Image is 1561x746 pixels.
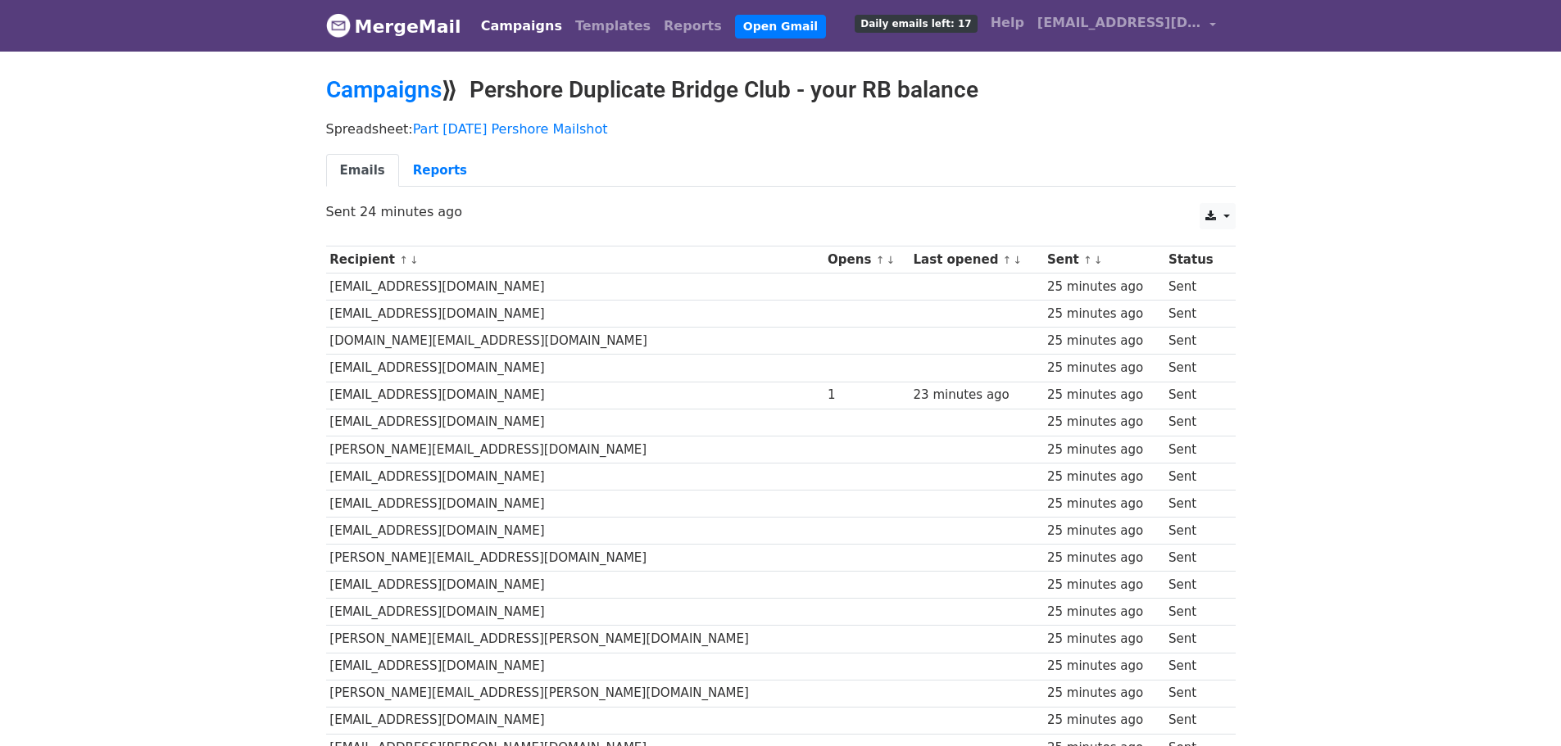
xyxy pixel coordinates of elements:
div: 25 minutes ago [1047,468,1160,486]
td: Sent [1164,328,1226,355]
td: [EMAIL_ADDRESS][DOMAIN_NAME] [326,572,824,599]
a: ↑ [1003,254,1012,266]
td: [PERSON_NAME][EMAIL_ADDRESS][DOMAIN_NAME] [326,545,824,572]
div: 25 minutes ago [1047,630,1160,649]
div: 25 minutes ago [1047,359,1160,378]
a: Templates [569,10,657,43]
td: Sent [1164,680,1226,707]
td: [EMAIL_ADDRESS][DOMAIN_NAME] [326,653,824,680]
td: Sent [1164,436,1226,463]
div: 25 minutes ago [1047,603,1160,622]
div: 25 minutes ago [1047,305,1160,323]
div: 25 minutes ago [1047,441,1160,459]
td: [EMAIL_ADDRESS][DOMAIN_NAME] [326,301,824,328]
p: Spreadsheet: [326,120,1236,138]
th: Opens [824,246,909,274]
a: Open Gmail [735,15,826,38]
div: 25 minutes ago [1047,386,1160,405]
td: [DOMAIN_NAME][EMAIL_ADDRESS][DOMAIN_NAME] [326,328,824,355]
td: [PERSON_NAME][EMAIL_ADDRESS][DOMAIN_NAME] [326,436,824,463]
td: Sent [1164,653,1226,680]
td: [PERSON_NAME][EMAIL_ADDRESS][PERSON_NAME][DOMAIN_NAME] [326,626,824,653]
div: 25 minutes ago [1047,332,1160,350]
td: Sent [1164,572,1226,599]
td: Sent [1164,355,1226,382]
span: [EMAIL_ADDRESS][DOMAIN_NAME] [1037,13,1201,33]
td: Sent [1164,382,1226,409]
td: Sent [1164,545,1226,572]
td: Sent [1164,599,1226,626]
th: Recipient [326,246,824,274]
div: 25 minutes ago [1047,278,1160,296]
th: Sent [1043,246,1164,274]
div: 25 minutes ago [1047,549,1160,567]
a: ↑ [1083,254,1092,266]
div: 25 minutes ago [1047,684,1160,703]
div: 25 minutes ago [1047,522,1160,540]
a: ↑ [876,254,885,266]
a: Reports [657,10,728,43]
a: MergeMail [326,9,461,43]
a: [EMAIL_ADDRESS][DOMAIN_NAME] [1031,7,1223,45]
td: Sent [1164,626,1226,653]
p: Sent 24 minutes ago [326,203,1236,220]
a: ↓ [1013,254,1022,266]
h2: ⟫ Pershore Duplicate Bridge Club - your RB balance [326,76,1236,104]
td: [EMAIL_ADDRESS][DOMAIN_NAME] [326,409,824,436]
span: Daily emails left: 17 [855,15,977,33]
td: Sent [1164,518,1226,545]
td: [EMAIL_ADDRESS][DOMAIN_NAME] [326,382,824,409]
td: Sent [1164,707,1226,734]
a: Campaigns [326,76,442,103]
td: [EMAIL_ADDRESS][DOMAIN_NAME] [326,274,824,301]
td: Sent [1164,463,1226,490]
td: [EMAIL_ADDRESS][DOMAIN_NAME] [326,355,824,382]
td: [EMAIL_ADDRESS][DOMAIN_NAME] [326,490,824,517]
td: [EMAIL_ADDRESS][DOMAIN_NAME] [326,463,824,490]
div: 25 minutes ago [1047,657,1160,676]
td: [EMAIL_ADDRESS][DOMAIN_NAME] [326,707,824,734]
td: [EMAIL_ADDRESS][DOMAIN_NAME] [326,599,824,626]
td: [PERSON_NAME][EMAIL_ADDRESS][PERSON_NAME][DOMAIN_NAME] [326,680,824,707]
a: Help [984,7,1031,39]
img: MergeMail logo [326,13,351,38]
a: Part [DATE] Pershore Mailshot [413,121,608,137]
td: Sent [1164,490,1226,517]
a: Daily emails left: 17 [848,7,983,39]
td: Sent [1164,301,1226,328]
div: 25 minutes ago [1047,576,1160,595]
a: Campaigns [474,10,569,43]
div: 1 [828,386,905,405]
div: 23 minutes ago [914,386,1040,405]
td: Sent [1164,409,1226,436]
a: ↑ [399,254,408,266]
td: [EMAIL_ADDRESS][DOMAIN_NAME] [326,518,824,545]
div: 25 minutes ago [1047,413,1160,432]
th: Status [1164,246,1226,274]
div: 25 minutes ago [1047,711,1160,730]
td: Sent [1164,274,1226,301]
th: Last opened [910,246,1043,274]
a: Reports [399,154,481,188]
div: 25 minutes ago [1047,495,1160,513]
a: ↓ [410,254,419,266]
a: ↓ [1094,254,1103,266]
a: Emails [326,154,399,188]
a: ↓ [886,254,895,266]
